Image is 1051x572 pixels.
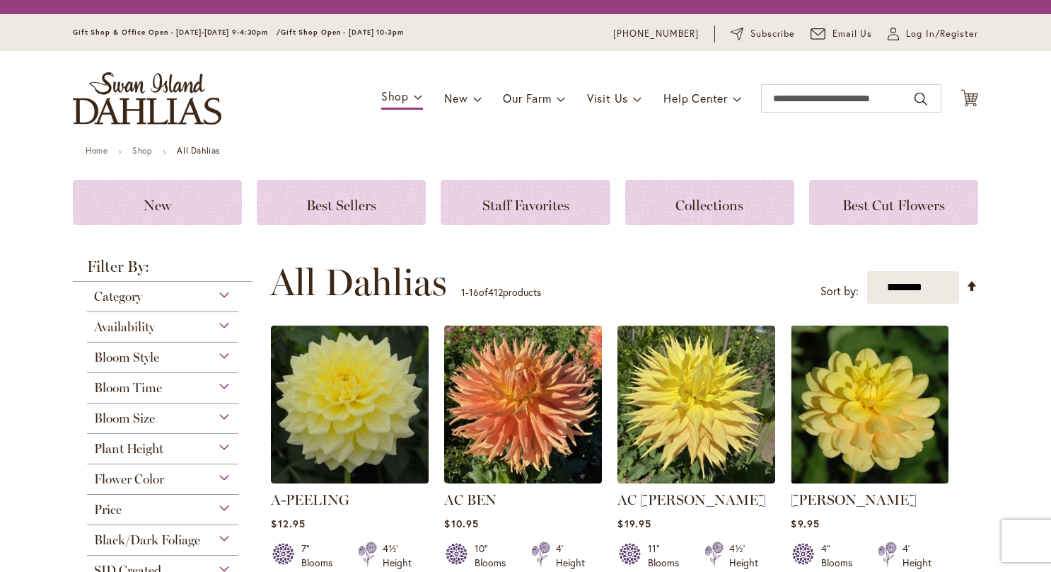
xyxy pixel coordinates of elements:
a: A-Peeling [271,473,429,486]
span: 1 [461,285,465,299]
span: $10.95 [444,517,478,530]
a: Home [86,145,108,156]
span: Shop [381,88,409,103]
span: Category [94,289,142,304]
a: store logo [73,72,221,125]
a: Subscribe [731,27,795,41]
div: 4' Height [902,542,931,570]
span: Bloom Time [94,380,162,396]
a: A-PEELING [271,491,349,508]
span: Collections [675,197,743,214]
span: Visit Us [587,91,628,105]
a: Staff Favorites [441,180,610,225]
span: Subscribe [750,27,795,41]
div: 4' Height [556,542,585,570]
span: New [144,197,171,214]
div: 4½' Height [383,542,412,570]
a: Best Cut Flowers [809,180,978,225]
img: AC BEN [444,326,602,484]
span: All Dahlias [270,261,447,304]
a: New [73,180,242,225]
span: $19.95 [617,517,651,530]
iframe: Launch Accessibility Center [11,522,50,561]
span: New [444,91,468,105]
a: AC [PERSON_NAME] [617,491,766,508]
span: Log In/Register [906,27,978,41]
span: Bloom Size [94,411,155,426]
a: AHOY MATEY [791,473,948,486]
span: Black/Dark Foliage [94,532,200,548]
img: AHOY MATEY [791,326,948,484]
div: 4" Blooms [821,542,861,570]
span: Flower Color [94,471,164,487]
div: 7" Blooms [301,542,341,570]
span: Our Farm [503,91,551,105]
span: Gift Shop & Office Open - [DATE]-[DATE] 9-4:30pm / [73,28,281,37]
img: A-Peeling [271,326,429,484]
span: $12.95 [271,517,305,530]
span: Help Center [663,91,728,105]
span: Best Cut Flowers [842,197,945,214]
a: AC BEN [444,491,497,508]
a: AC Jeri [617,473,775,486]
div: 10" Blooms [475,542,514,570]
a: Shop [132,145,152,156]
img: AC Jeri [617,326,775,484]
a: Best Sellers [257,180,426,225]
span: $9.95 [791,517,819,530]
a: [PERSON_NAME] [791,491,917,508]
span: Email Us [832,27,873,41]
a: Collections [625,180,794,225]
a: Email Us [811,27,873,41]
span: Plant Height [94,441,163,457]
label: Sort by: [820,278,859,304]
strong: All Dahlias [177,145,220,156]
button: Search [914,88,927,110]
a: Log In/Register [888,27,978,41]
div: 11" Blooms [648,542,687,570]
p: - of products [461,281,541,304]
span: Bloom Style [94,350,159,365]
a: [PHONE_NUMBER] [613,27,699,41]
span: Staff Favorites [482,197,569,214]
strong: Filter By: [73,259,252,282]
span: Best Sellers [306,197,376,214]
span: 16 [469,285,479,299]
span: 412 [488,285,503,299]
span: Availability [94,319,155,335]
span: Gift Shop Open - [DATE] 10-3pm [281,28,404,37]
a: AC BEN [444,473,602,486]
div: 4½' Height [729,542,758,570]
span: Price [94,502,122,517]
